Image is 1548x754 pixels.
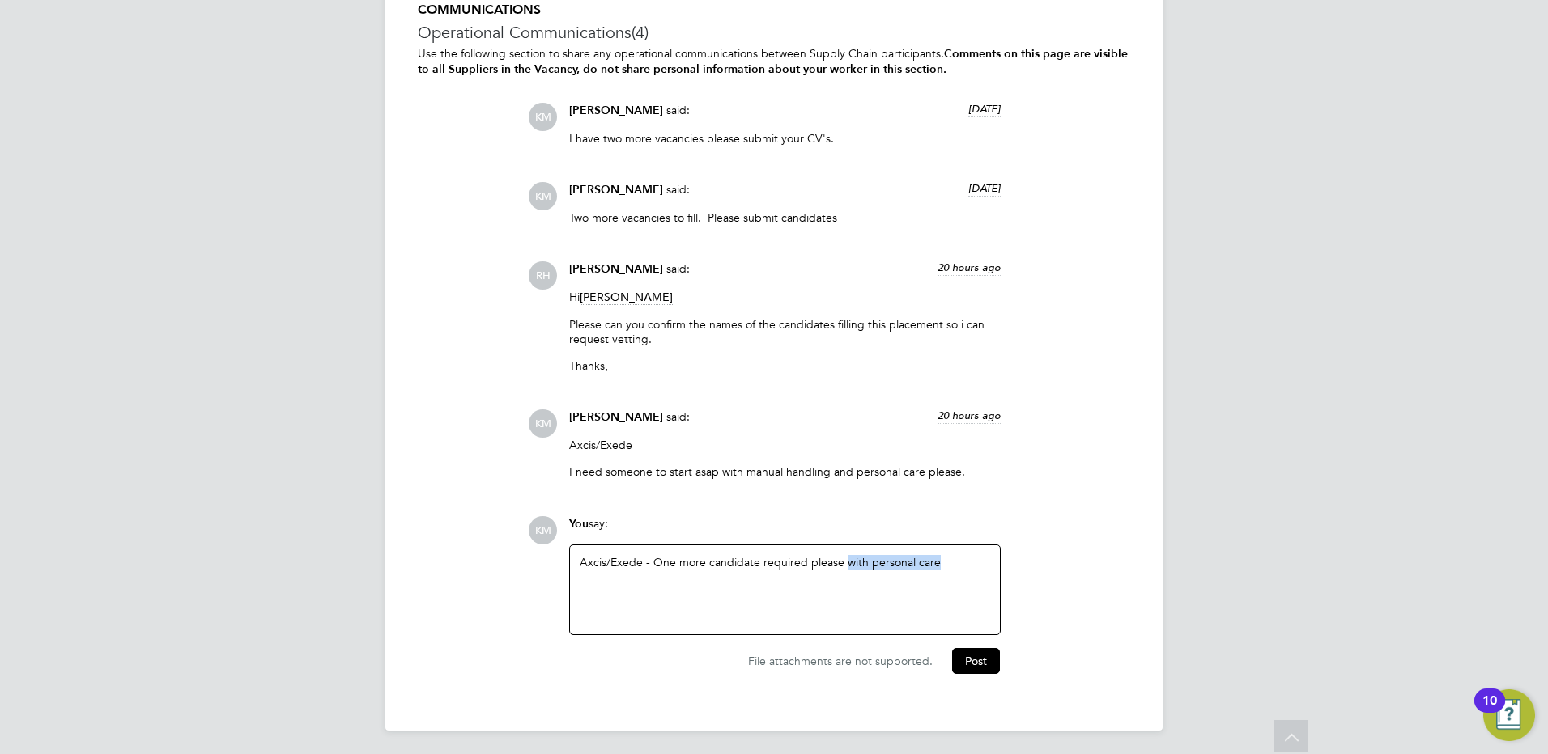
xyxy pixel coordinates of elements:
span: said: [666,103,690,117]
span: 20 hours ago [938,261,1001,274]
p: I have two more vacancies please submit your CV's. [569,131,1001,146]
span: [PERSON_NAME] [569,183,663,197]
p: I need someone to start asap with manual handling and personal care please. [569,464,1001,479]
h3: Operational Communications [418,22,1130,43]
span: KM [529,182,557,210]
span: RH [529,261,557,290]
div: say: [569,516,1001,544]
p: Two more vacancies to fill. Please submit candidates [569,210,1001,225]
span: [PERSON_NAME] [569,262,663,276]
span: (4) [632,22,649,43]
div: 10 [1482,701,1497,722]
span: KM [529,516,557,544]
p: Axcis/Exede [569,438,1001,452]
button: Post [952,648,1000,674]
span: [PERSON_NAME] [569,104,663,117]
span: said: [666,409,690,424]
b: Comments on this page are visible to all Suppliers in the Vacancy, do not share personal informat... [418,47,1128,76]
p: Use the following section to share any operational communications between Supply Chain participants. [418,46,1130,77]
span: [PERSON_NAME] [580,290,673,305]
p: Thanks, [569,358,1001,373]
span: [DATE] [968,181,1001,195]
span: File attachments are not supported. [748,654,933,668]
p: Please can you confirm the names of the candidates filling this placement so i can request vetting. [569,317,1001,346]
span: [DATE] [968,102,1001,116]
h5: COMMUNICATIONS [418,2,1130,19]
span: You [569,517,589,531]
p: Hi [569,290,1001,304]
span: 20 hours ago [938,409,1001,422]
span: KM [529,409,557,438]
span: said: [666,182,690,197]
button: Open Resource Center, 10 new notifications [1483,689,1535,741]
span: said: [666,261,690,276]
span: KM [529,103,557,131]
span: [PERSON_NAME] [569,410,663,424]
div: Axcis/Exede - One more candidate required please with personal care [580,555,990,625]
